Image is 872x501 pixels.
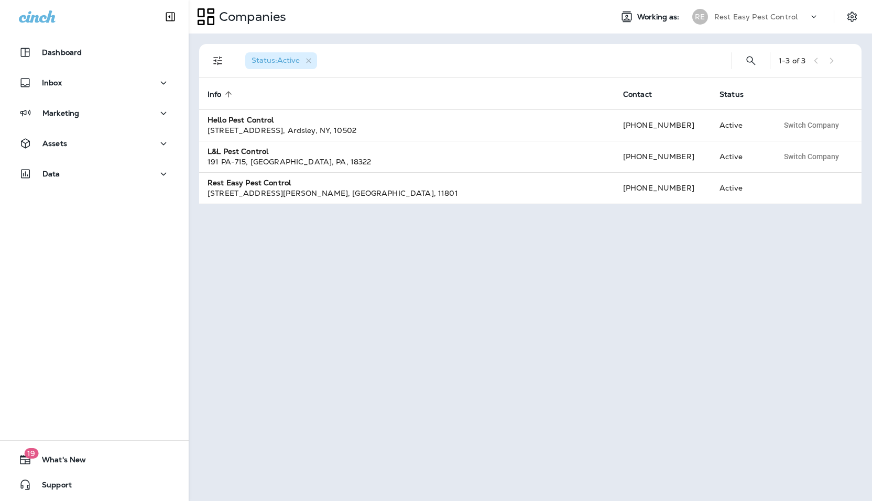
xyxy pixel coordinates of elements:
span: Contact [623,90,666,99]
button: Data [10,163,178,184]
span: Info [208,90,222,99]
div: RE [692,9,708,25]
button: Inbox [10,72,178,93]
p: Assets [42,139,67,148]
span: What's New [31,455,86,468]
td: [PHONE_NUMBER] [615,141,711,172]
button: Switch Company [778,149,845,164]
button: Assets [10,133,178,154]
div: [STREET_ADDRESS][PERSON_NAME] , [GEOGRAPHIC_DATA] , 11801 [208,188,606,198]
button: Settings [843,7,862,26]
div: 1 - 3 of 3 [779,57,805,65]
div: 191 PA-715 , [GEOGRAPHIC_DATA] , PA , 18322 [208,157,606,167]
span: Switch Company [784,121,839,129]
button: Collapse Sidebar [156,6,185,27]
strong: Hello Pest Control [208,115,274,125]
p: Data [42,170,60,178]
button: Marketing [10,103,178,124]
span: Status : Active [252,55,300,65]
button: 19What's New [10,449,178,470]
span: Contact [623,90,652,99]
p: Companies [215,9,286,25]
span: Support [31,481,72,493]
button: Search Companies [740,50,761,71]
strong: L&L Pest Control [208,147,268,156]
span: 19 [24,448,38,459]
span: Working as: [637,13,682,21]
span: Info [208,90,235,99]
td: Active [711,109,770,141]
div: Status:Active [245,52,317,69]
p: Inbox [42,79,62,87]
td: Active [711,172,770,204]
p: Marketing [42,109,79,117]
button: Support [10,474,178,495]
button: Filters [208,50,228,71]
span: Switch Company [784,153,839,160]
button: Dashboard [10,42,178,63]
td: [PHONE_NUMBER] [615,109,711,141]
td: [PHONE_NUMBER] [615,172,711,204]
span: Status [720,90,757,99]
p: Dashboard [42,48,82,57]
button: Switch Company [778,117,845,133]
span: Status [720,90,744,99]
p: Rest Easy Pest Control [714,13,798,21]
div: [STREET_ADDRESS] , Ardsley , NY , 10502 [208,125,606,136]
strong: Rest Easy Pest Control [208,178,291,187]
td: Active [711,141,770,172]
